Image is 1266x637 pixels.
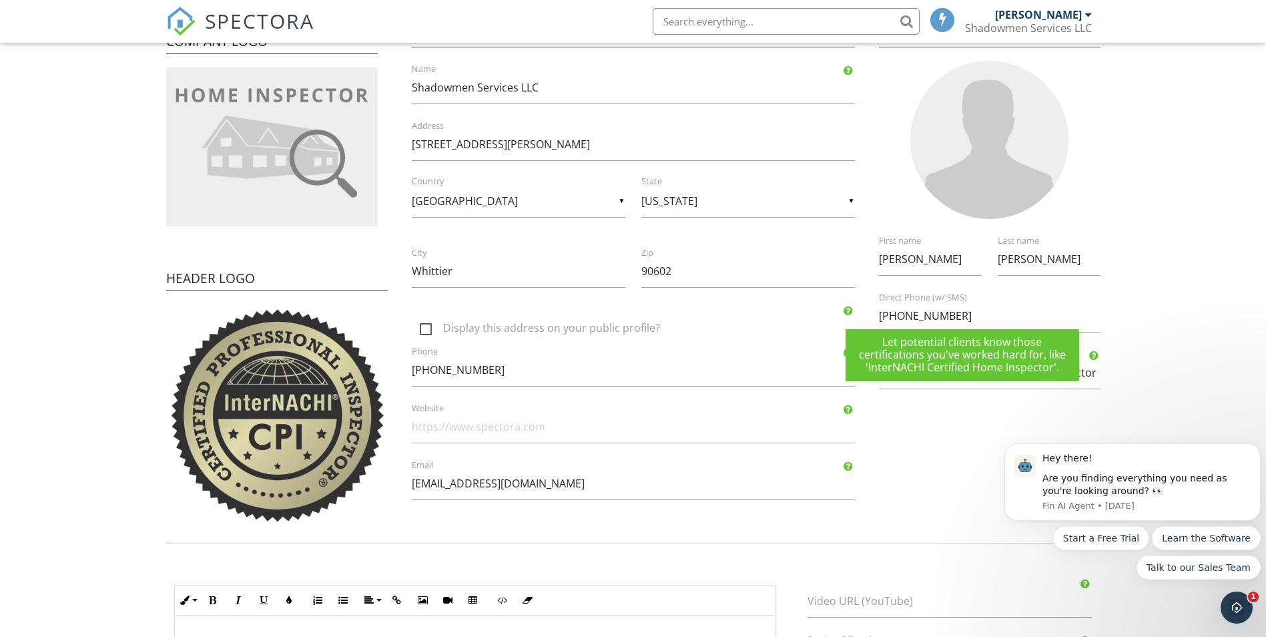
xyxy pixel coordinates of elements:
label: Credentials [879,349,1117,361]
a: SPECTORA [166,18,314,46]
button: Code View [489,588,515,613]
button: Clear Formatting [515,588,540,613]
iframe: Intercom live chat [1221,592,1253,624]
button: Bold (Ctrl+B) [200,588,226,613]
div: [PERSON_NAME] [995,8,1082,21]
label: Display this address on your public profile? [420,322,863,339]
button: Insert Link (Ctrl+K) [384,588,410,613]
input: https://www.spectora.com [412,411,855,443]
button: Colors [276,588,302,613]
label: Last name [998,235,1117,247]
img: company-logo-placeholder-36d46f90f209bfd688c11e12444f7ae3bbe69803b1480f285d1f5ee5e7c7234b.jpg [166,67,378,226]
button: Underline (Ctrl+U) [251,588,276,613]
button: Italic (Ctrl+I) [226,588,251,613]
label: Country [412,176,641,188]
img: 23-low-resolution-for-web-png-1545171516.png [166,304,388,526]
button: Insert Image (Ctrl+P) [410,588,435,613]
div: Shadowmen Services LLC [965,21,1092,35]
label: Video URL (YouTube) [808,594,1109,608]
span: SPECTORA [205,7,314,35]
button: Unordered List [330,588,356,613]
button: Inline Style [175,588,200,613]
label: State [641,176,871,188]
label: Direct Phone (w/ SMS) [879,292,1117,304]
span: 1 [1248,592,1259,602]
button: Align [359,588,384,613]
h4: Header Logo [166,270,388,291]
button: Insert Video [435,588,460,613]
input: Search everything... [653,8,920,35]
img: The Best Home Inspection Software - Spectora [166,7,196,36]
button: Ordered List [305,588,330,613]
iframe: Intercom notifications message [999,431,1266,588]
button: Insert Table [460,588,486,613]
label: First name [879,235,998,247]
